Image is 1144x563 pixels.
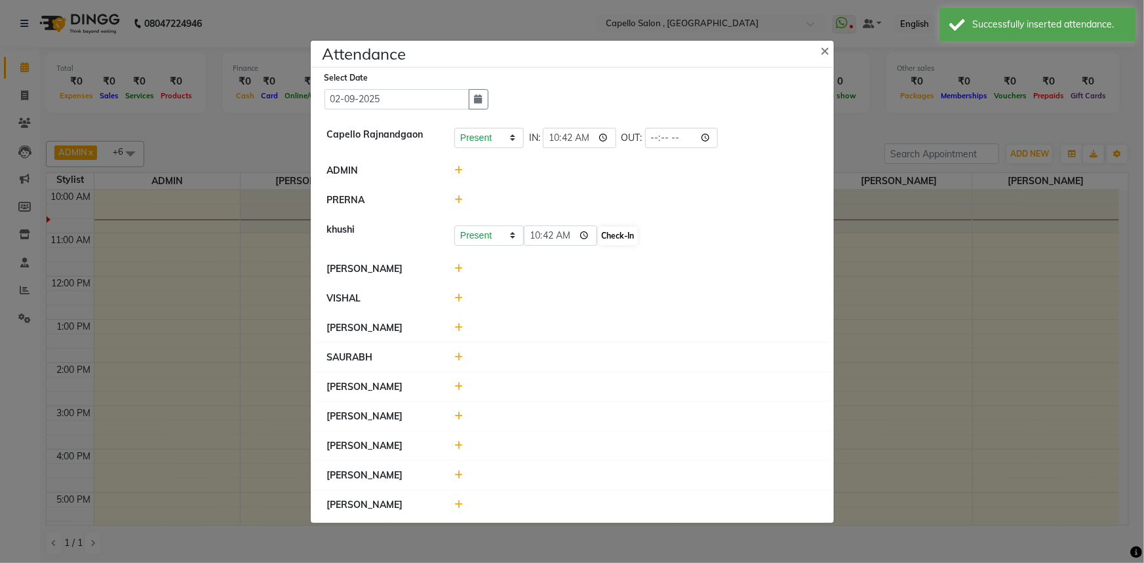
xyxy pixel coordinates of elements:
[317,439,445,453] div: [PERSON_NAME]
[317,128,445,148] div: Capello Rajnandgaon
[323,42,406,66] h4: Attendance
[317,262,445,276] div: [PERSON_NAME]
[599,227,638,245] button: Check-In
[317,351,445,364] div: SAURABH
[317,193,445,207] div: PRERNA
[621,131,642,145] span: OUT:
[317,164,445,178] div: ADMIN
[325,72,368,84] label: Select Date
[325,89,469,109] input: Select date
[317,380,445,394] div: [PERSON_NAME]
[821,40,830,60] span: ×
[529,131,540,145] span: IN:
[317,292,445,305] div: VISHAL
[317,469,445,482] div: [PERSON_NAME]
[317,498,445,512] div: [PERSON_NAME]
[317,321,445,335] div: [PERSON_NAME]
[810,31,843,68] button: Close
[317,410,445,423] div: [PERSON_NAME]
[972,18,1126,31] div: Successfully inserted attendance.
[317,223,445,246] div: khushi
